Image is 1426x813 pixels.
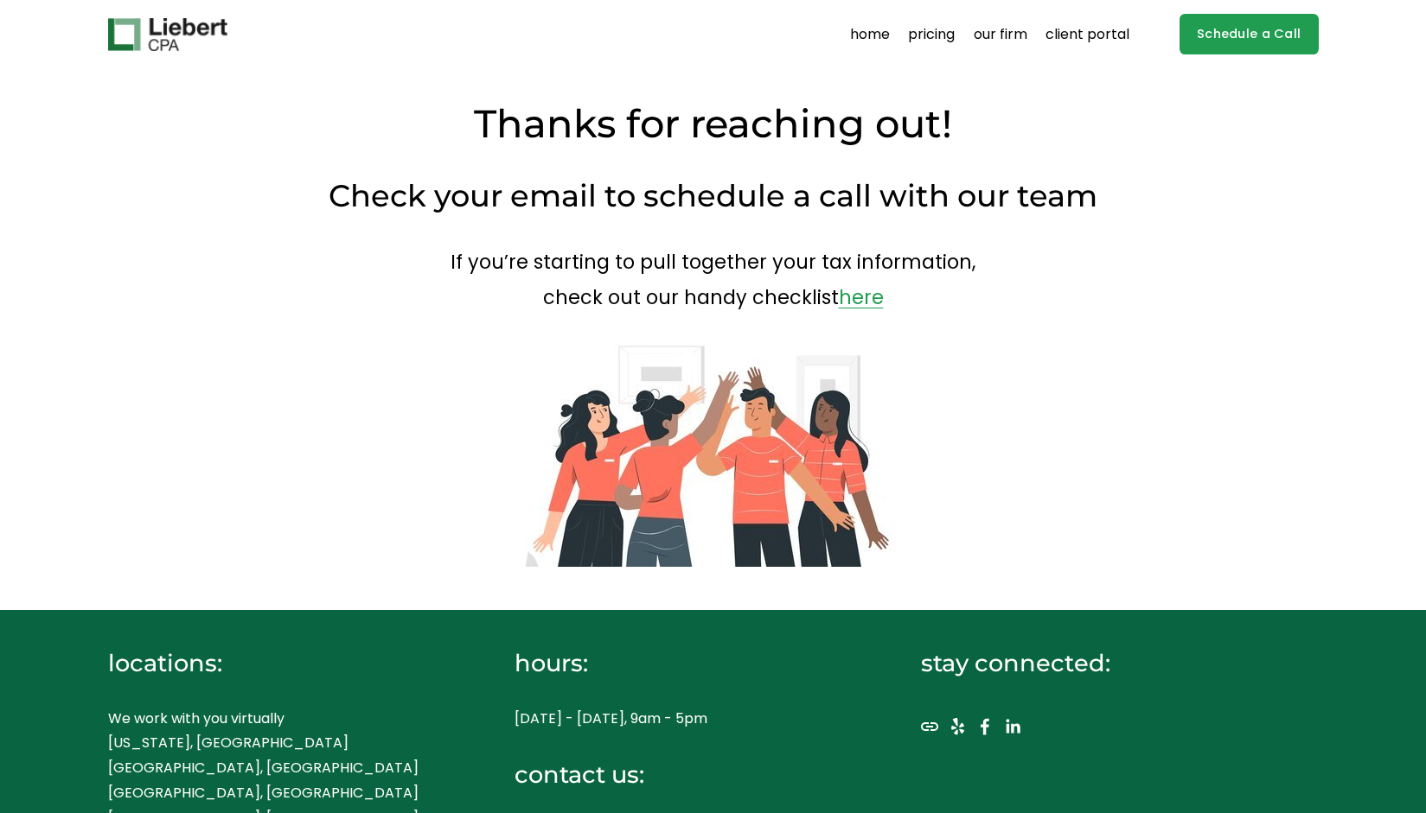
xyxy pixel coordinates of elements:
a: URL [921,718,938,735]
h2: Thanks for reaching out! [108,98,1319,149]
a: client portal [1046,21,1129,48]
a: our firm [974,21,1027,48]
h4: locations: [108,647,454,679]
a: LinkedIn [1004,718,1021,735]
h4: stay connected: [921,647,1267,679]
p: If you’re starting to pull together your tax information, check out our handy checklist [108,245,1319,314]
a: Facebook [976,718,994,735]
a: pricing [908,21,955,48]
h4: contact us: [515,759,860,791]
p: [DATE] - [DATE], 9am - 5pm [515,707,860,732]
h4: hours: [515,647,860,679]
h3: Check your email to schedule a call with our team [108,176,1319,217]
a: here [839,283,884,311]
img: Liebert CPA [108,18,227,51]
a: Yelp [949,718,966,735]
a: Schedule a Call [1180,14,1319,54]
a: home [850,21,890,48]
